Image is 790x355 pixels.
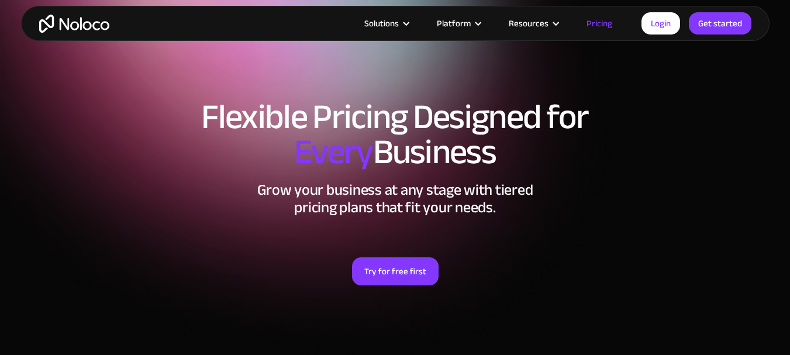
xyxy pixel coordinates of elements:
[494,16,572,31] div: Resources
[33,99,758,170] h1: Flexible Pricing Designed for Business
[509,16,548,31] div: Resources
[641,12,680,35] a: Login
[350,16,422,31] div: Solutions
[364,16,399,31] div: Solutions
[39,15,109,33] a: home
[572,16,627,31] a: Pricing
[294,119,373,185] span: Every
[352,257,439,285] a: Try for free first
[437,16,471,31] div: Platform
[689,12,751,35] a: Get started
[422,16,494,31] div: Platform
[33,181,758,216] h2: Grow your business at any stage with tiered pricing plans that fit your needs.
